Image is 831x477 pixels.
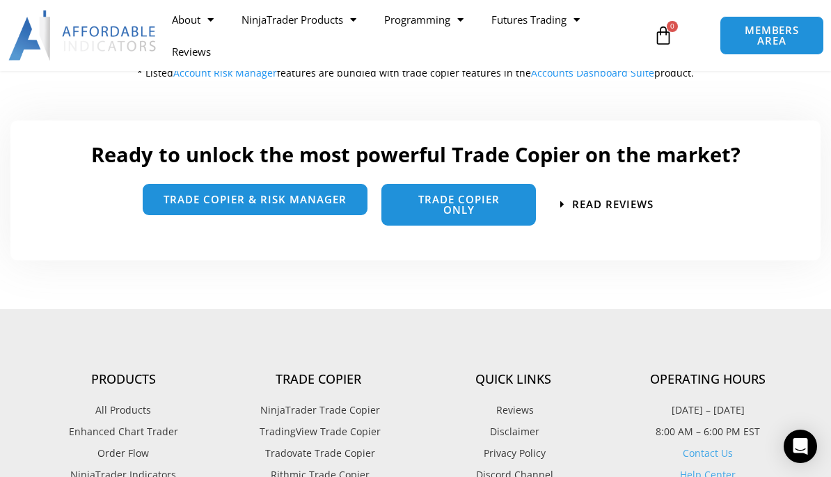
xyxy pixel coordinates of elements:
span: MEMBERS AREA [734,25,809,46]
p: [DATE] – [DATE] [610,401,805,419]
a: 0 [633,15,694,56]
a: MEMBERS AREA [720,16,823,55]
h4: Quick Links [415,372,610,387]
p: 8:00 AM – 6:00 PM EST [610,423,805,441]
span: All Products [95,401,151,419]
h2: Ready to unlock the most powerful Trade Copier on the market? [24,141,807,168]
span: Trade Copier Only [402,194,515,215]
span: trade copier & Risk manager [164,194,347,205]
a: Tradovate Trade Copier [221,444,415,462]
a: Read Reviews [560,199,654,210]
a: Reviews [158,36,225,68]
a: NinjaTrader Products [228,3,370,36]
div: Open Intercom Messenger [784,430,817,463]
a: Futures Trading [477,3,594,36]
span: Disclaimer [486,423,539,441]
a: About [158,3,228,36]
a: NinjaTrader Trade Copier [221,401,415,419]
span: Order Flow [97,444,149,462]
h4: Operating Hours [610,372,805,387]
a: Enhanced Chart Trader [26,423,221,441]
h4: Products [26,372,221,387]
a: All Products [26,401,221,419]
a: TradingView Trade Copier [221,423,415,441]
a: Account Risk Manager [173,66,277,79]
span: Tradovate Trade Copier [262,444,375,462]
a: Trade Copier Only [381,184,536,226]
img: LogoAI | Affordable Indicators – NinjaTrader [8,10,158,61]
span: NinjaTrader Trade Copier [257,401,380,419]
a: Reviews [415,401,610,419]
nav: Menu [158,3,649,68]
a: trade copier & Risk manager [143,184,367,215]
a: Accounts Dashboard Suite [531,66,654,79]
a: Contact Us [683,446,733,460]
a: Disclaimer [415,423,610,441]
span: Privacy Policy [480,444,546,462]
span: Enhanced Chart Trader [69,423,178,441]
a: Privacy Policy [415,444,610,462]
h4: Trade Copier [221,372,415,387]
div: * Listed features are bundled with trade copier features in the product. [21,64,810,82]
span: TradingView Trade Copier [256,423,381,441]
span: Reviews [493,401,534,419]
a: Programming [370,3,477,36]
span: Read Reviews [572,199,654,210]
span: 0 [667,21,678,32]
a: Order Flow [26,444,221,462]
